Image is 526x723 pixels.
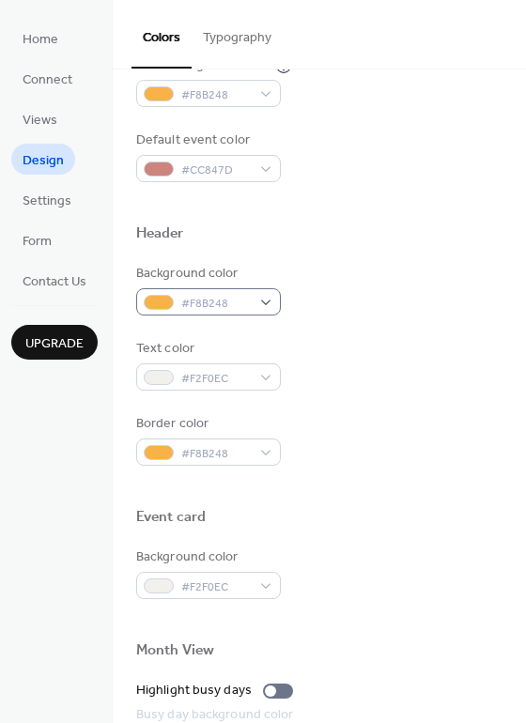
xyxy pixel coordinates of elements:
a: Views [11,103,69,134]
span: Form [23,232,52,252]
span: #F8B248 [181,85,251,105]
div: Default event color [136,131,277,150]
div: Header [136,224,184,244]
a: Design [11,144,75,175]
span: Upgrade [25,334,84,354]
button: Upgrade [11,325,98,360]
span: Views [23,111,57,131]
span: #CC847D [181,161,251,180]
span: #F2F0EC [181,369,251,389]
a: Connect [11,63,84,94]
div: Inner background color [136,55,271,75]
span: Contact Us [23,272,86,292]
span: Settings [23,192,71,211]
a: Settings [11,184,83,215]
span: Home [23,30,58,50]
span: #F2F0EC [181,577,251,597]
span: Design [23,151,64,171]
div: Highlight busy days [136,681,252,700]
div: Month View [136,641,214,661]
span: Connect [23,70,72,90]
a: Form [11,224,63,255]
div: Text color [136,339,277,359]
div: Event card [136,508,206,528]
a: Home [11,23,70,54]
div: Background color [136,264,277,284]
div: Border color [136,414,277,434]
div: Background color [136,547,277,567]
span: #F8B248 [181,294,251,314]
a: Contact Us [11,265,98,296]
span: #F8B248 [181,444,251,464]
